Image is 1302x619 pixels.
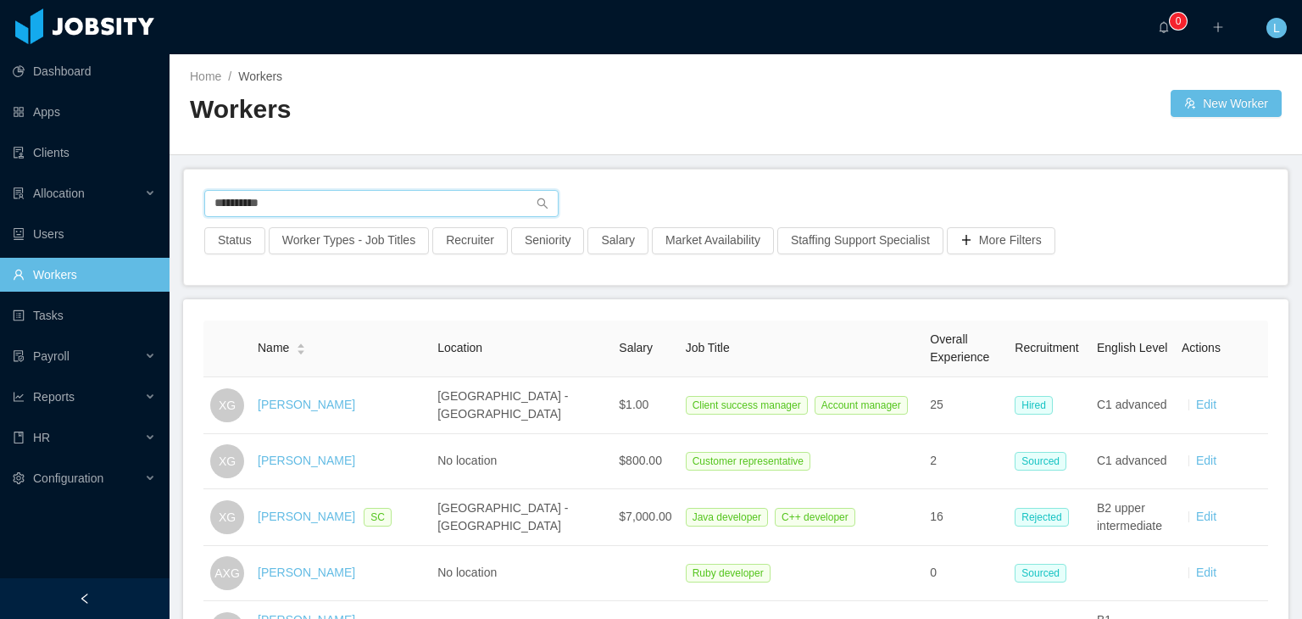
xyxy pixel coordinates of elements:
[219,444,236,478] span: XG
[219,388,236,422] span: XG
[297,342,306,347] i: icon: caret-up
[1015,396,1053,415] span: Hired
[930,332,989,364] span: Overall Experience
[228,70,231,83] span: /
[437,341,482,354] span: Location
[923,377,1008,434] td: 25
[777,227,943,254] button: Staffing Support Specialist
[652,227,774,254] button: Market Availability
[1212,21,1224,33] i: icon: plus
[13,95,156,129] a: icon: appstoreApps
[619,454,662,467] span: $800.00
[511,227,584,254] button: Seniority
[686,564,771,583] span: Ruby developer
[1170,13,1187,30] sup: 0
[13,472,25,484] i: icon: setting
[1015,566,1073,579] a: Sourced
[1015,452,1066,471] span: Sourced
[619,341,653,354] span: Salary
[190,70,221,83] a: Home
[33,471,103,485] span: Configuration
[13,298,156,332] a: icon: profileTasks
[364,508,392,527] span: SC
[258,398,355,411] a: [PERSON_NAME]
[686,341,730,354] span: Job Title
[1273,18,1280,38] span: L
[214,556,240,590] span: AXG
[204,227,265,254] button: Status
[1090,489,1175,546] td: B2 upper intermediate
[13,136,156,170] a: icon: auditClients
[619,398,648,411] span: $1.00
[431,377,612,434] td: [GEOGRAPHIC_DATA] - [GEOGRAPHIC_DATA]
[1090,377,1175,434] td: C1 advanced
[13,350,25,362] i: icon: file-protect
[297,348,306,353] i: icon: caret-down
[686,452,810,471] span: Customer representative
[815,396,908,415] span: Account manager
[1015,341,1078,354] span: Recruitment
[587,227,648,254] button: Salary
[219,500,236,534] span: XG
[33,187,85,200] span: Allocation
[1015,508,1068,527] span: Rejected
[190,92,736,127] h2: Workers
[923,489,1008,546] td: 16
[1097,341,1167,354] span: English Level
[13,54,156,88] a: icon: pie-chartDashboard
[1158,21,1170,33] i: icon: bell
[1182,341,1221,354] span: Actions
[537,198,548,209] i: icon: search
[619,510,671,523] span: $7,000.00
[1015,454,1073,467] a: Sourced
[923,434,1008,489] td: 2
[923,546,1008,601] td: 0
[13,391,25,403] i: icon: line-chart
[33,431,50,444] span: HR
[431,546,612,601] td: No location
[432,227,508,254] button: Recruiter
[13,187,25,199] i: icon: solution
[1015,398,1060,411] a: Hired
[296,341,306,353] div: Sort
[1015,510,1075,523] a: Rejected
[258,454,355,467] a: [PERSON_NAME]
[269,227,429,254] button: Worker Types - Job Titles
[13,432,25,443] i: icon: book
[431,489,612,546] td: [GEOGRAPHIC_DATA] - [GEOGRAPHIC_DATA]
[947,227,1055,254] button: icon: plusMore Filters
[1196,398,1216,411] a: Edit
[13,217,156,251] a: icon: robotUsers
[258,339,289,357] span: Name
[775,508,855,527] span: C++ developer
[258,510,355,523] a: [PERSON_NAME]
[1090,434,1175,489] td: C1 advanced
[13,258,156,292] a: icon: userWorkers
[1196,454,1216,467] a: Edit
[1171,90,1282,117] button: icon: usergroup-addNew Worker
[686,396,808,415] span: Client success manager
[1015,564,1066,583] span: Sourced
[33,349,70,363] span: Payroll
[431,434,612,489] td: No location
[238,70,282,83] span: Workers
[1196,566,1216,579] a: Edit
[1196,510,1216,523] a: Edit
[258,566,355,579] a: [PERSON_NAME]
[686,508,768,527] span: Java developer
[33,390,75,404] span: Reports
